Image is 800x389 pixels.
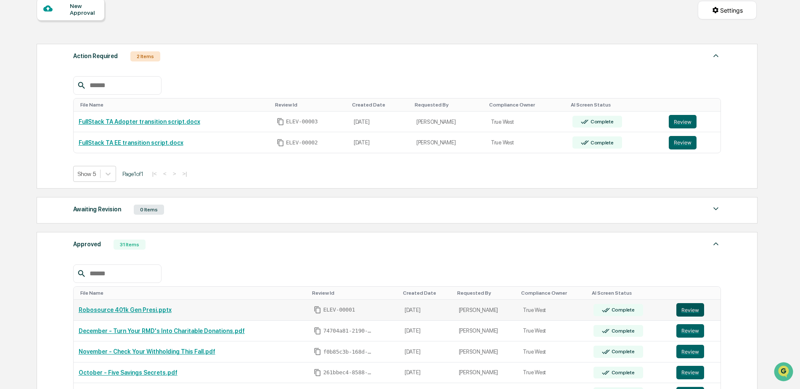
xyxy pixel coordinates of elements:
[486,132,567,153] td: True West
[73,51,118,61] div: Action Required
[134,205,164,215] div: 0 Items
[286,139,318,146] span: ELEV-00002
[59,142,102,149] a: Powered byPylon
[670,102,717,108] div: Toggle SortBy
[676,345,715,358] a: Review
[411,112,486,133] td: [PERSON_NAME]
[180,170,189,177] button: >|
[610,307,635,313] div: Complete
[676,303,715,317] a: Review
[323,306,355,313] span: ELEV-00001
[150,170,159,177] button: |<
[518,321,588,342] td: True West
[79,306,172,313] a: Robosource 401k Gen Presi.pptx
[669,136,697,149] button: Review
[323,328,374,334] span: 74704a81-2190-4812-9431-5da69f6bd6c9
[70,3,98,16] div: New Approval
[571,102,660,108] div: Toggle SortBy
[711,51,721,61] img: caret
[403,290,450,296] div: Toggle SortBy
[323,349,374,355] span: f0b85c3b-168d-4e60-a024-028e9c0274a6
[323,369,374,376] span: 261bbec4-8588-4f07-9b5f-b8f5f855a65b
[8,123,15,130] div: 🔎
[676,324,704,338] button: Review
[411,132,486,153] td: [PERSON_NAME]
[486,112,567,133] td: True West
[80,102,268,108] div: Toggle SortBy
[589,140,614,146] div: Complete
[79,348,215,355] a: November - Check Your Withholding This Fall.pdf
[314,348,321,355] span: Copy Id
[286,118,318,125] span: ELEV-00003
[143,67,153,77] button: Start new chat
[454,300,518,321] td: [PERSON_NAME]
[698,1,757,19] button: Settings
[17,122,53,131] span: Data Lookup
[84,143,102,149] span: Pylon
[678,290,717,296] div: Toggle SortBy
[79,139,183,146] a: FullStack TA EE transition script.docx
[676,366,704,379] button: Review
[489,102,564,108] div: Toggle SortBy
[676,366,715,379] a: Review
[314,306,321,314] span: Copy Id
[69,106,104,115] span: Attestations
[518,362,588,384] td: True West
[669,136,715,149] a: Review
[80,290,306,296] div: Toggle SortBy
[277,118,284,125] span: Copy Id
[518,341,588,362] td: True West
[17,106,54,115] span: Preclearance
[518,300,588,321] td: True West
[592,290,668,296] div: Toggle SortBy
[29,64,138,73] div: Start new chat
[79,118,200,125] a: FullStack TA Adopter transition script.docx
[352,102,408,108] div: Toggle SortBy
[29,73,106,80] div: We're available if you need us!
[773,361,796,384] iframe: Open customer support
[312,290,396,296] div: Toggle SortBy
[58,103,108,118] a: 🗄️Attestations
[5,119,56,134] a: 🔎Data Lookup
[610,370,635,376] div: Complete
[275,102,345,108] div: Toggle SortBy
[8,18,153,31] p: How can we help?
[521,290,585,296] div: Toggle SortBy
[454,321,518,342] td: [PERSON_NAME]
[314,369,321,376] span: Copy Id
[122,171,143,177] span: Page 1 of 1
[400,321,454,342] td: [DATE]
[400,341,454,362] td: [DATE]
[454,362,518,384] td: [PERSON_NAME]
[79,369,177,376] a: October - Five Savings Secrets.pdf
[711,239,721,249] img: caret
[610,349,635,354] div: Complete
[79,328,245,334] a: December - Turn Your RMD's Into Charitable Donations.pdf
[61,107,68,114] div: 🗄️
[676,345,704,358] button: Review
[669,115,715,128] a: Review
[400,300,454,321] td: [DATE]
[589,119,614,125] div: Complete
[669,115,697,128] button: Review
[457,290,515,296] div: Toggle SortBy
[454,341,518,362] td: [PERSON_NAME]
[277,139,284,147] span: Copy Id
[400,362,454,384] td: [DATE]
[349,132,411,153] td: [DATE]
[314,327,321,335] span: Copy Id
[676,324,715,338] a: Review
[114,240,146,250] div: 31 Items
[711,204,721,214] img: caret
[130,51,160,61] div: 2 Items
[8,64,24,80] img: 1746055101610-c473b297-6a78-478c-a979-82029cc54cd1
[73,204,121,215] div: Awaiting Revision
[170,170,179,177] button: >
[161,170,169,177] button: <
[5,103,58,118] a: 🖐️Preclearance
[73,239,101,250] div: Approved
[349,112,411,133] td: [DATE]
[610,328,635,334] div: Complete
[8,107,15,114] div: 🖐️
